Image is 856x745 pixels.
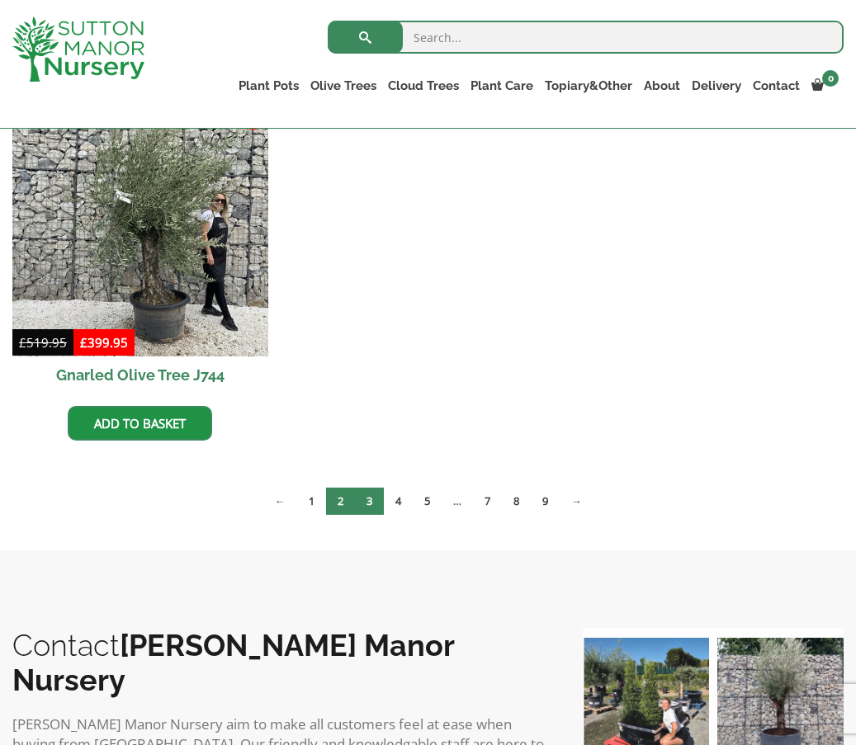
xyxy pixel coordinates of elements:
a: Olive Trees [305,74,382,97]
span: £ [80,334,87,351]
a: About [638,74,686,97]
a: Page 9 [531,488,560,515]
a: ← [263,488,297,515]
h2: Contact [12,628,550,697]
span: Page 2 [326,488,355,515]
img: Gnarled Olive Tree J744 [12,101,268,357]
span: 0 [822,70,839,87]
span: … [442,488,473,515]
a: Add to basket: “Gnarled Olive Tree J744” [68,406,212,441]
a: Page 7 [473,488,502,515]
nav: Product Pagination [12,487,844,521]
a: → [560,488,594,515]
span: £ [19,334,26,351]
a: Plant Pots [233,74,305,97]
a: Page 4 [384,488,413,515]
a: Page 8 [502,488,531,515]
img: logo [12,17,144,82]
h2: Gnarled Olive Tree J744 [12,356,268,394]
b: [PERSON_NAME] Manor Nursery [12,628,454,697]
a: Delivery [686,74,747,97]
a: 0 [806,74,844,97]
bdi: 519.95 [19,334,67,351]
a: Topiary&Other [539,74,638,97]
a: Sale! Gnarled Olive Tree J744 [12,101,268,394]
a: Contact [747,74,806,97]
a: Page 3 [355,488,384,515]
a: Page 1 [297,488,326,515]
bdi: 399.95 [80,334,128,351]
a: Plant Care [465,74,539,97]
a: Page 5 [413,488,442,515]
a: Cloud Trees [382,74,465,97]
input: Search... [328,21,844,54]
